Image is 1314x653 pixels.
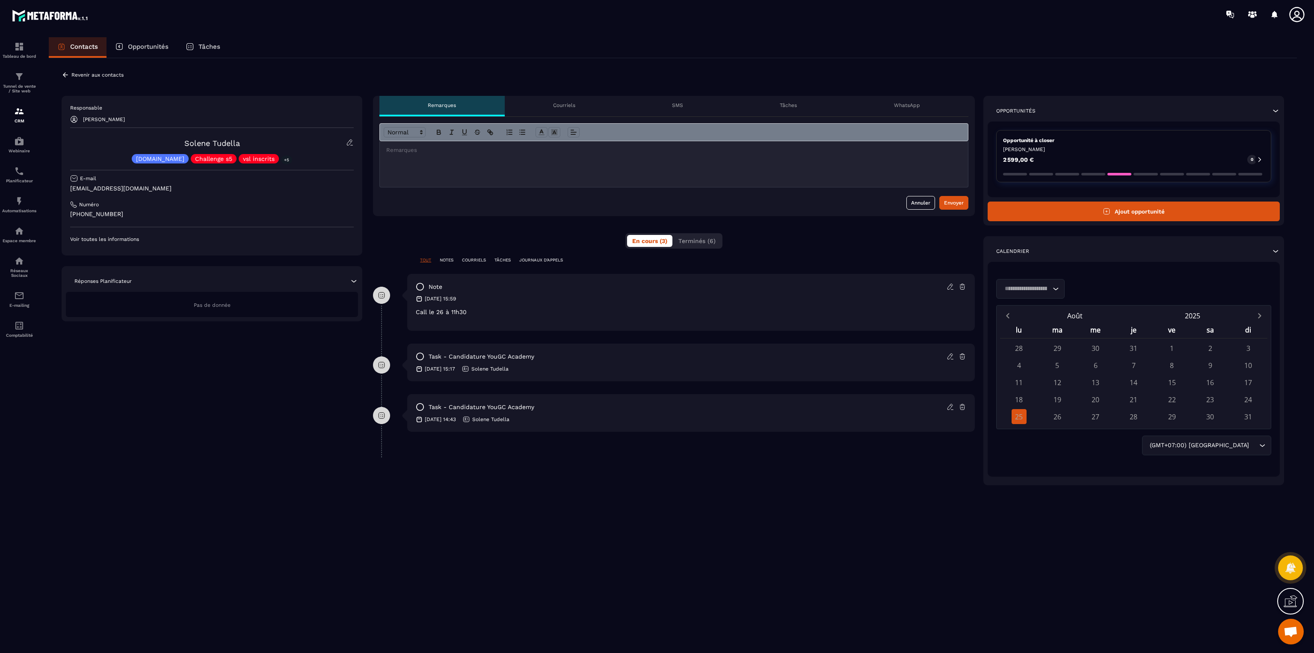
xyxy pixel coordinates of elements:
[519,257,563,263] p: JOURNAUX D'APPELS
[553,102,575,109] p: Courriels
[79,201,99,208] p: Numéro
[177,37,229,58] a: Tâches
[429,353,534,361] p: task - Candidature YouGC Academy
[1164,392,1179,407] div: 22
[83,116,125,122] p: [PERSON_NAME]
[2,100,36,130] a: formationformationCRM
[988,202,1280,221] button: Ajout opportunité
[1003,157,1034,163] p: 2 599,00 €
[2,148,36,153] p: Webinaire
[1088,358,1103,373] div: 6
[425,416,456,423] p: [DATE] 14:43
[194,302,231,308] span: Pas de donnée
[14,136,24,146] img: automations
[2,333,36,338] p: Comptabilité
[1133,308,1252,323] button: Open years overlay
[2,54,36,59] p: Tableau de bord
[1203,375,1218,390] div: 16
[14,196,24,206] img: automations
[1126,358,1141,373] div: 7
[1050,392,1065,407] div: 19
[70,43,98,50] p: Contacts
[14,106,24,116] img: formation
[107,37,177,58] a: Opportunités
[49,37,107,58] a: Contacts
[70,184,354,193] p: [EMAIL_ADDRESS][DOMAIN_NAME]
[1126,409,1141,424] div: 28
[14,321,24,331] img: accountant
[1016,308,1134,323] button: Open months overlay
[71,72,124,78] p: Revenir aux contacts
[1251,157,1253,163] p: 0
[2,178,36,183] p: Planificateur
[1241,392,1256,407] div: 24
[2,268,36,278] p: Réseaux Sociaux
[672,102,683,109] p: SMS
[632,237,667,244] span: En cours (3)
[1278,619,1304,644] a: Mở cuộc trò chuyện
[2,84,36,93] p: Tunnel de vente / Site web
[1050,358,1065,373] div: 5
[14,291,24,301] img: email
[627,235,672,247] button: En cours (3)
[1000,323,1038,338] div: lu
[1088,341,1103,356] div: 30
[678,237,716,244] span: Terminés (6)
[425,295,456,302] p: [DATE] 15:59
[198,43,220,50] p: Tâches
[1088,375,1103,390] div: 13
[2,190,36,220] a: automationsautomationsAutomatisations
[70,210,354,218] p: [PHONE_NUMBER]
[1142,436,1271,455] div: Search for option
[1191,323,1229,338] div: sa
[2,35,36,65] a: formationformationTableau de bord
[1088,409,1103,424] div: 27
[136,156,184,162] p: [DOMAIN_NAME]
[1038,323,1076,338] div: ma
[14,71,24,82] img: formation
[906,196,935,210] button: Annuler
[1241,341,1256,356] div: 3
[2,119,36,123] p: CRM
[1012,358,1027,373] div: 4
[1003,137,1264,144] p: Opportunité à closer
[1153,323,1191,338] div: ve
[1203,392,1218,407] div: 23
[2,130,36,160] a: automationsautomationsWebinaire
[2,220,36,249] a: automationsautomationsEspace membre
[1050,341,1065,356] div: 29
[12,8,89,23] img: logo
[14,166,24,176] img: scheduler
[1088,392,1103,407] div: 20
[939,196,968,210] button: Envoyer
[429,283,442,291] p: note
[1050,409,1065,424] div: 26
[128,43,169,50] p: Opportunités
[1229,323,1267,338] div: di
[70,236,354,243] p: Voir toutes les informations
[1241,409,1256,424] div: 31
[1012,375,1027,390] div: 11
[1126,392,1141,407] div: 21
[1164,358,1179,373] div: 8
[1148,441,1251,450] span: (GMT+07:00) [GEOGRAPHIC_DATA]
[2,160,36,190] a: schedulerschedulerPlanificateur
[1050,375,1065,390] div: 12
[243,156,275,162] p: vsl inscrits
[1203,409,1218,424] div: 30
[14,256,24,266] img: social-network
[944,199,964,207] div: Envoyer
[281,155,292,164] p: +5
[1164,375,1179,390] div: 15
[1012,392,1027,407] div: 18
[440,257,453,263] p: NOTES
[1251,441,1257,450] input: Search for option
[1164,409,1179,424] div: 29
[1012,341,1027,356] div: 28
[1164,341,1179,356] div: 1
[780,102,797,109] p: Tâches
[494,257,511,263] p: TÂCHES
[14,42,24,52] img: formation
[2,238,36,243] p: Espace membre
[1076,323,1114,338] div: me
